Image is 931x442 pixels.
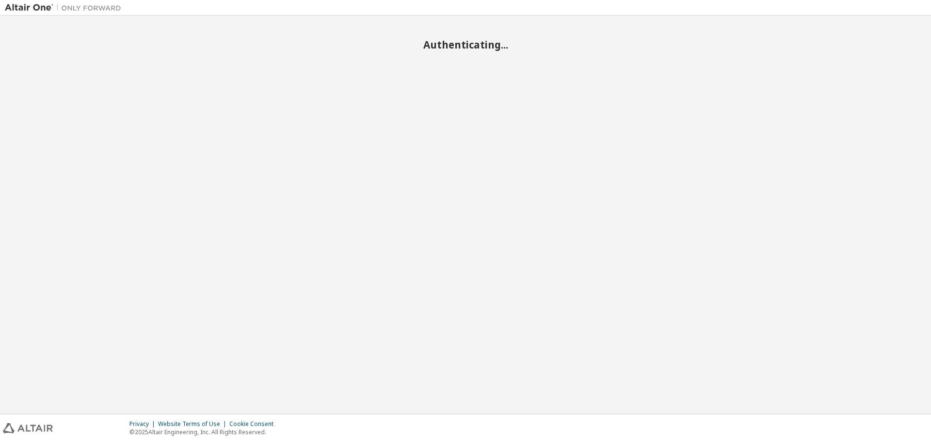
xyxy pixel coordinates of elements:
p: © 2025 Altair Engineering, Inc. All Rights Reserved. [129,428,279,436]
div: Website Terms of Use [158,420,229,428]
div: Privacy [129,420,158,428]
div: Cookie Consent [229,420,279,428]
img: altair_logo.svg [3,423,53,433]
img: Altair One [5,3,126,13]
h2: Authenticating... [5,38,926,51]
